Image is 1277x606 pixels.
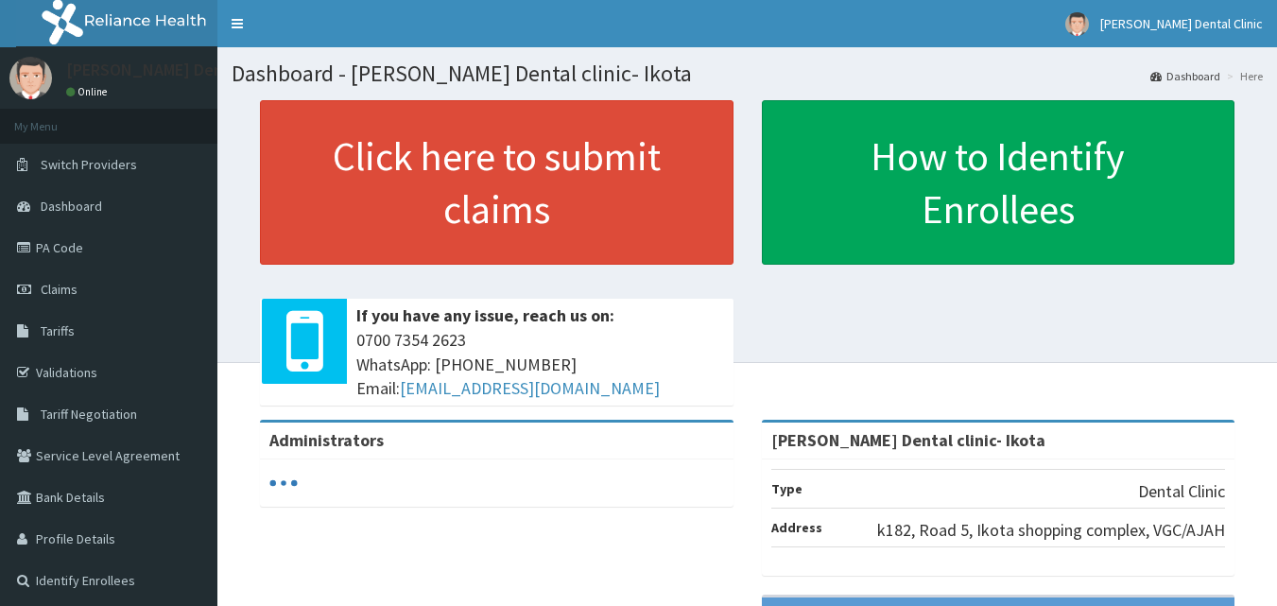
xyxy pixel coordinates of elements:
[356,304,614,326] b: If you have any issue, reach us on:
[356,328,724,401] span: 0700 7354 2623 WhatsApp: [PHONE_NUMBER] Email:
[66,61,287,78] p: [PERSON_NAME] Dental Clinic
[269,429,384,451] b: Administrators
[9,57,52,99] img: User Image
[1150,68,1220,84] a: Dashboard
[1222,68,1263,84] li: Here
[771,429,1045,451] strong: [PERSON_NAME] Dental clinic- Ikota
[41,406,137,423] span: Tariff Negotiation
[260,100,733,265] a: Click here to submit claims
[1100,15,1263,32] span: [PERSON_NAME] Dental Clinic
[41,281,78,298] span: Claims
[771,480,802,497] b: Type
[762,100,1235,265] a: How to Identify Enrollees
[41,322,75,339] span: Tariffs
[877,518,1225,543] p: k182, Road 5, Ikota shopping complex, VGC/AJAH
[400,377,660,399] a: [EMAIL_ADDRESS][DOMAIN_NAME]
[232,61,1263,86] h1: Dashboard - [PERSON_NAME] Dental clinic- Ikota
[771,519,822,536] b: Address
[66,85,112,98] a: Online
[41,156,137,173] span: Switch Providers
[41,198,102,215] span: Dashboard
[269,469,298,497] svg: audio-loading
[1138,479,1225,504] p: Dental Clinic
[1065,12,1089,36] img: User Image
